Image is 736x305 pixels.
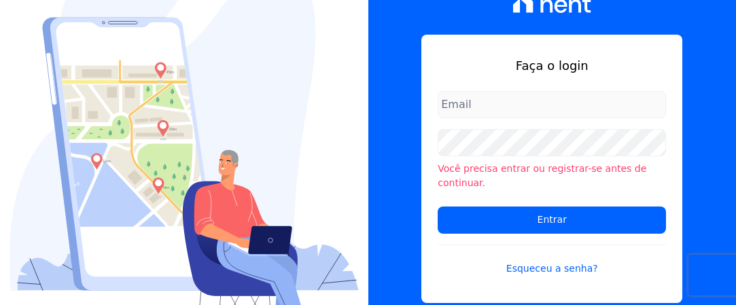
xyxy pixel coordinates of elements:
[438,56,666,75] h1: Faça o login
[438,207,666,234] input: Entrar
[438,162,666,190] li: Você precisa entrar ou registrar-se antes de continuar.
[438,245,666,276] a: Esqueceu a senha?
[438,91,666,118] input: Email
